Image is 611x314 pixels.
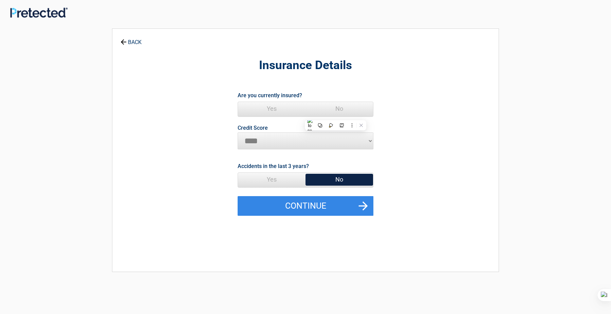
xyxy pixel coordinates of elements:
label: Accidents in the last 3 years? [238,162,309,171]
span: No [305,102,373,116]
a: BACK [119,33,143,45]
span: Yes [238,173,305,186]
button: Continue [238,196,373,216]
span: Yes [238,102,305,116]
label: Are you currently insured? [238,91,302,100]
img: Main Logo [10,7,68,18]
label: Credit Score [238,125,268,131]
span: No [305,173,373,186]
h2: Insurance Details [150,58,461,74]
